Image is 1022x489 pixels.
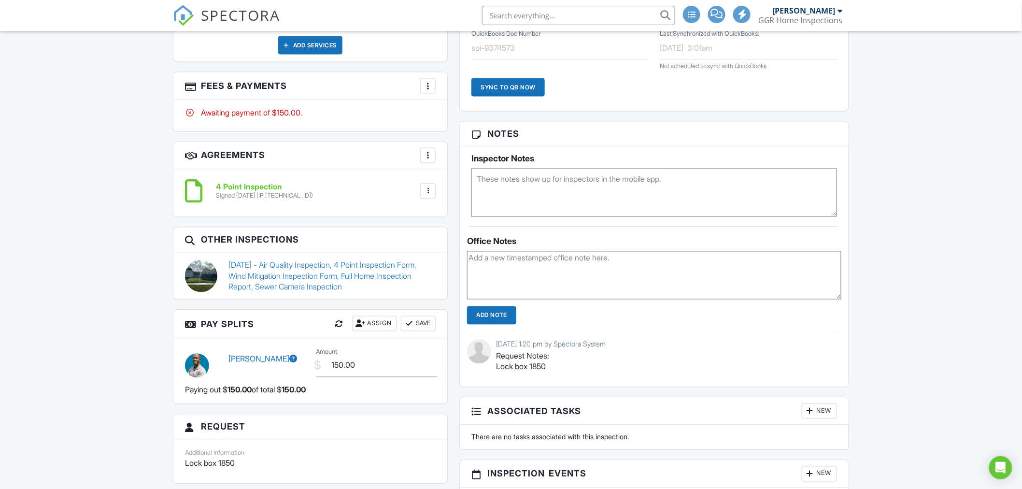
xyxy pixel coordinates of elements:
[352,316,397,331] div: Assign
[216,192,313,200] div: Signed [DATE] (IP [TECHNICAL_ID])
[185,458,436,469] p: Lock box 1850
[487,467,545,480] span: Inspection
[185,385,227,395] span: Paying out $
[549,467,586,480] span: Events
[660,62,767,70] span: Not scheduled to sync with QuickBooks
[487,405,581,418] span: Associated Tasks
[173,142,447,170] h3: Agreements
[216,183,313,192] h6: 4 Point Inspection
[216,183,313,200] a: 4 Point Inspection Signed [DATE] (IP [TECHNICAL_ID])
[758,15,843,25] div: GGR Home Inspections
[185,354,209,378] img: head.jpg
[471,154,837,164] h5: Inspector Notes
[173,13,280,33] a: SPECTORA
[482,6,675,25] input: Search everything...
[227,385,252,395] span: 150.00
[773,6,836,15] div: [PERSON_NAME]
[496,340,542,348] span: [DATE] 1:20 pm
[252,385,282,395] span: of total $
[467,306,516,325] input: Add Note
[173,415,447,440] h3: Request
[660,30,760,39] label: Last Synchronized with QuickBooks:
[314,358,322,374] div: $
[460,122,849,147] h3: Notes
[229,260,436,292] a: [DATE] - Air Quality Inspection, 4 Point Inspection Form, Wind Mitigation Inspection Form, Full H...
[229,354,298,364] a: [PERSON_NAME]
[173,228,447,253] h3: Other Inspections
[278,36,342,55] div: Add Services
[802,466,837,482] div: New
[467,237,841,246] div: Office Notes
[401,316,436,331] button: Save
[173,310,447,339] h3: Pay Splits
[466,432,843,442] div: There are no tasks associated with this inspection.
[496,351,834,373] p: Request Notes: Lock box 1850
[185,449,244,457] label: Additional Information
[173,72,447,100] h3: Fees & Payments
[544,340,552,348] span: by
[201,5,280,25] span: SPECTORA
[316,348,338,357] label: Amount
[471,78,545,97] div: Sync to QB Now
[471,30,540,39] label: QuickBooks Doc Number
[185,107,436,118] div: Awaiting payment of $150.00.
[554,340,606,348] span: Spectora System
[802,403,837,419] div: New
[173,5,194,26] img: The Best Home Inspection Software - Spectora
[282,385,306,395] span: 150.00
[467,340,491,364] img: default-user-f0147aede5fd5fa78ca7ade42f37bd4542148d508eef1c3d3ea960f66861d68b.jpg
[989,456,1012,479] div: Open Intercom Messenger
